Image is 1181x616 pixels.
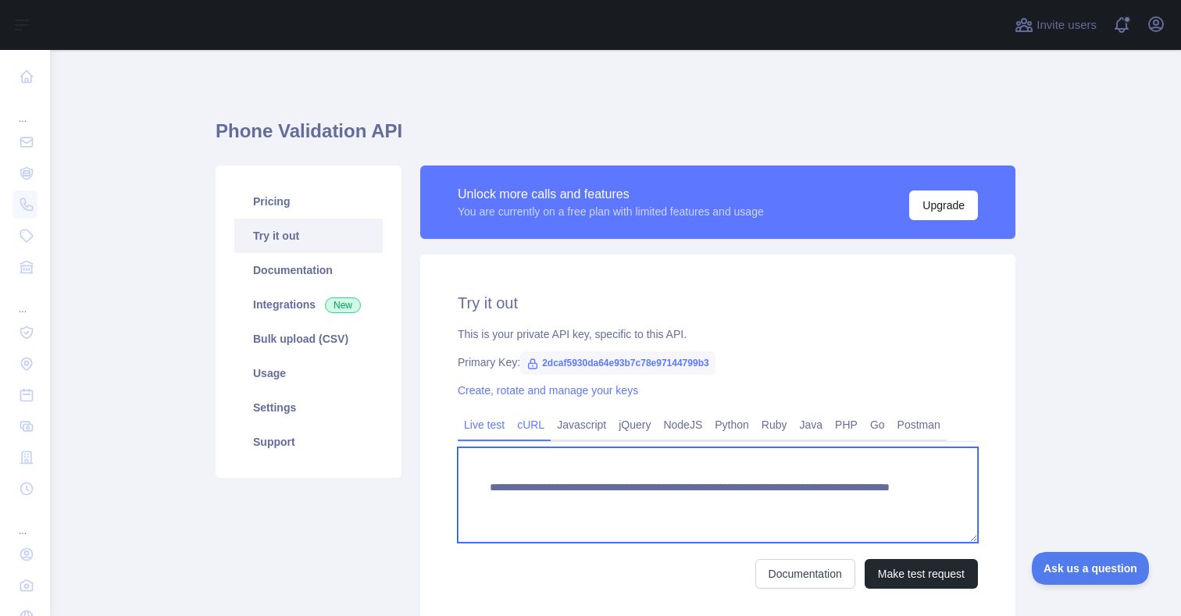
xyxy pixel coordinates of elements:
a: Javascript [551,412,612,437]
div: Primary Key: [458,354,978,370]
a: Pricing [234,184,383,219]
a: Python [708,412,755,437]
a: Create, rotate and manage your keys [458,384,638,397]
a: Documentation [755,559,855,589]
div: ... [12,506,37,537]
div: You are currently on a free plan with limited features and usage [458,204,764,219]
a: jQuery [612,412,657,437]
a: PHP [829,412,864,437]
iframe: Toggle Customer Support [1032,552,1150,585]
a: cURL [511,412,551,437]
a: Ruby [755,412,794,437]
a: Settings [234,390,383,425]
a: Usage [234,356,383,390]
span: 2dcaf5930da64e93b7c78e97144799b3 [520,351,715,375]
a: Bulk upload (CSV) [234,322,383,356]
a: Go [864,412,891,437]
a: Documentation [234,253,383,287]
div: ... [12,284,37,315]
a: Integrations New [234,287,383,322]
button: Upgrade [909,190,978,220]
a: Try it out [234,219,383,253]
div: ... [12,94,37,125]
a: NodeJS [657,412,708,437]
h1: Phone Validation API [216,119,1015,156]
h2: Try it out [458,292,978,314]
div: This is your private API key, specific to this API. [458,326,978,342]
a: Support [234,425,383,459]
span: New [325,297,361,313]
a: Live test [458,412,511,437]
button: Invite users [1012,12,1100,37]
span: Invite users [1036,16,1097,34]
div: Unlock more calls and features [458,185,764,204]
a: Postman [891,412,947,437]
a: Java [794,412,830,437]
button: Make test request [865,559,978,589]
